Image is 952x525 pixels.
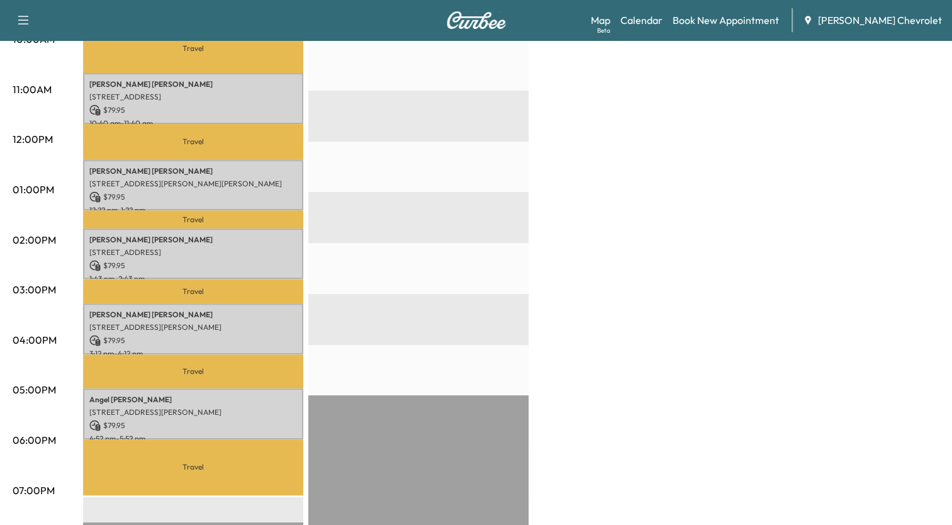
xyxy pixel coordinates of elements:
p: Travel [83,210,303,228]
p: Travel [83,279,303,303]
p: Travel [83,124,303,160]
p: 02:00PM [13,232,56,247]
span: [PERSON_NAME] Chevrolet [818,13,942,28]
p: 01:00PM [13,182,54,197]
p: 12:00PM [13,132,53,147]
p: [PERSON_NAME] [PERSON_NAME] [89,310,297,320]
p: [PERSON_NAME] [PERSON_NAME] [89,79,297,89]
p: [PERSON_NAME] [PERSON_NAME] [89,166,297,176]
p: [STREET_ADDRESS] [89,92,297,102]
p: [STREET_ADDRESS][PERSON_NAME] [89,322,297,332]
p: $ 79.95 [89,191,297,203]
p: 03:00PM [13,282,56,297]
p: 10:40 am - 11:40 am [89,118,297,128]
p: 11:00AM [13,82,52,97]
p: 1:43 pm - 2:43 pm [89,274,297,284]
p: 06:00PM [13,432,56,448]
p: [STREET_ADDRESS] [89,247,297,257]
p: 4:52 pm - 5:52 pm [89,434,297,444]
div: Beta [597,26,610,35]
p: Travel [83,24,303,73]
p: $ 79.95 [89,104,297,116]
p: $ 79.95 [89,260,297,271]
a: Calendar [620,13,663,28]
p: 3:12 pm - 4:12 pm [89,349,297,359]
p: Travel [83,354,303,388]
p: Angel [PERSON_NAME] [89,395,297,405]
p: 07:00PM [13,483,55,498]
p: 12:22 pm - 1:22 pm [89,205,297,215]
p: 05:00PM [13,382,56,397]
p: Travel [83,439,303,495]
a: Book New Appointment [673,13,779,28]
p: $ 79.95 [89,335,297,346]
img: Curbee Logo [446,11,507,29]
p: [STREET_ADDRESS][PERSON_NAME] [89,407,297,417]
p: $ 79.95 [89,420,297,431]
p: [PERSON_NAME] [PERSON_NAME] [89,235,297,245]
p: [STREET_ADDRESS][PERSON_NAME][PERSON_NAME] [89,179,297,189]
p: 04:00PM [13,332,57,347]
a: MapBeta [591,13,610,28]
